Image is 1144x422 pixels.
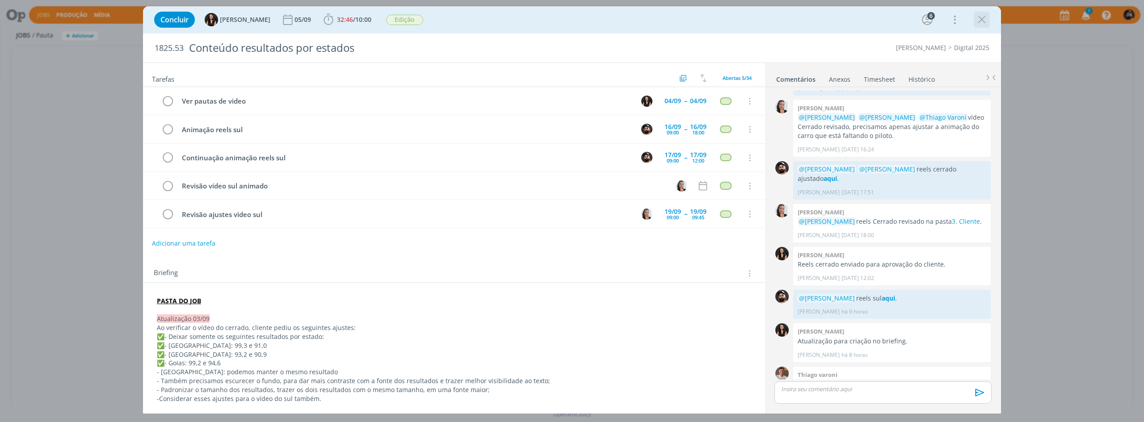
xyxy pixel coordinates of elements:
[667,130,679,135] div: 09:00
[692,158,704,163] div: 12:00
[798,294,986,303] p: reels sul .
[667,158,679,163] div: 09:00
[157,323,751,332] p: Ao verificar o vídeo do cerrado, cliente pediu os seguintes ajustes:
[220,17,270,23] span: [PERSON_NAME]
[157,376,751,385] p: - Também precisamos escurecer o fundo, para dar mais contraste com a fonte dos resultados e traze...
[675,179,688,192] button: C
[775,100,789,113] img: C
[178,96,633,107] div: Ver pautas de video
[798,188,840,196] p: [PERSON_NAME]
[841,231,874,239] span: [DATE] 18:00
[178,180,668,192] div: Revisão vídeo sul animado
[798,371,837,379] b: Thiago varoni
[798,231,840,239] p: [PERSON_NAME]
[798,146,840,154] p: [PERSON_NAME]
[640,151,653,164] button: B
[798,351,840,359] p: [PERSON_NAME]
[157,368,751,376] p: - [GEOGRAPHIC_DATA]: podemos manter o mesmo resultado
[908,71,935,84] a: Histórico
[143,6,1001,414] div: dialog
[157,350,751,359] p: - [GEOGRAPHIC_DATA]: 93,2 e 90,9
[841,351,868,359] span: há 8 horas
[700,74,707,82] img: arrow-down-up.svg
[205,13,270,26] button: I[PERSON_NAME]
[157,359,751,368] p: - Goias: 99,2 e 94,6
[157,332,751,341] p: ✅- Deixar somente os seguintes resultados por estado:
[157,385,751,394] p: - Padronizar o tamanho dos resultados, trazer os dois resultados com o mesmo tamanho, em uma font...
[798,337,986,346] p: Atualização para criação no briefing.
[684,211,687,217] span: --
[692,215,704,220] div: 09:45
[178,209,633,220] div: Revisão ajustes video sul
[665,98,681,104] div: 04/09
[863,71,896,84] a: Timesheet
[841,308,868,316] span: há 9 horas
[641,152,652,163] img: B
[665,152,681,158] div: 17/09
[798,113,986,140] p: vídeo Cerrado revisado, precisamos apenas ajustar a animação do carro que está faltando o piloto.
[337,15,353,24] span: 32:46
[798,208,844,216] b: [PERSON_NAME]
[152,73,174,84] span: Tarefas
[775,367,789,380] img: T
[684,126,687,132] span: --
[920,113,967,121] span: @Thiago Varoni
[690,124,707,130] div: 16/09
[920,13,934,27] button: 6
[798,104,844,112] b: [PERSON_NAME]
[676,180,687,192] img: C
[798,274,840,282] p: [PERSON_NAME]
[841,146,874,154] span: [DATE] 16:24
[799,217,855,226] span: @[PERSON_NAME]
[692,130,704,135] div: 18:00
[640,207,653,221] button: C
[665,124,681,130] div: 16/09
[151,235,216,251] button: Adicionar uma tarefa
[640,122,653,136] button: B
[799,294,855,302] span: @[PERSON_NAME]
[798,327,844,335] b: [PERSON_NAME]
[882,294,895,302] strong: aqui
[859,165,915,173] span: @[PERSON_NAME]
[157,359,164,367] span: ✅
[952,217,980,226] a: 3. Cliente
[799,113,855,121] span: @[PERSON_NAME]
[641,96,652,107] img: I
[776,71,816,84] a: Comentários
[355,15,371,24] span: 10:00
[154,267,178,279] span: Briefing
[667,215,679,220] div: 09:00
[723,75,752,81] span: Abertas 5/34
[798,165,986,183] p: reels cerrado ajustado .
[294,17,313,23] div: 05/09
[641,124,652,135] img: B
[775,323,789,337] img: I
[178,152,633,163] div: Continuação animação reels sul
[896,43,946,52] a: [PERSON_NAME]
[798,217,986,226] p: reels Cerrado revisado na pasta .
[157,314,210,323] span: Atualização 03/09
[157,350,164,359] span: ✅
[690,98,707,104] div: 04/09
[353,15,355,24] span: /
[178,124,633,135] div: Animação reels sul
[690,209,707,215] div: 19/09
[386,14,424,25] button: Edição
[954,43,989,52] a: Digital 2025
[841,188,874,196] span: [DATE] 17:51
[157,341,751,350] p: - [GEOGRAPHIC_DATA]: 99,3 e 91,0
[841,274,874,282] span: [DATE] 12:02
[157,297,201,305] a: PASTA DO JOB
[927,12,935,20] div: 6
[684,98,687,104] span: --
[798,251,844,259] b: [PERSON_NAME]
[798,260,986,269] p: Reels cerrado enviado para aprovação do cliente.
[205,13,218,26] img: I
[641,209,652,220] img: C
[386,15,423,25] span: Edição
[799,165,855,173] span: @[PERSON_NAME]
[798,308,840,316] p: [PERSON_NAME]
[824,174,837,183] a: aqui
[157,341,164,350] span: ✅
